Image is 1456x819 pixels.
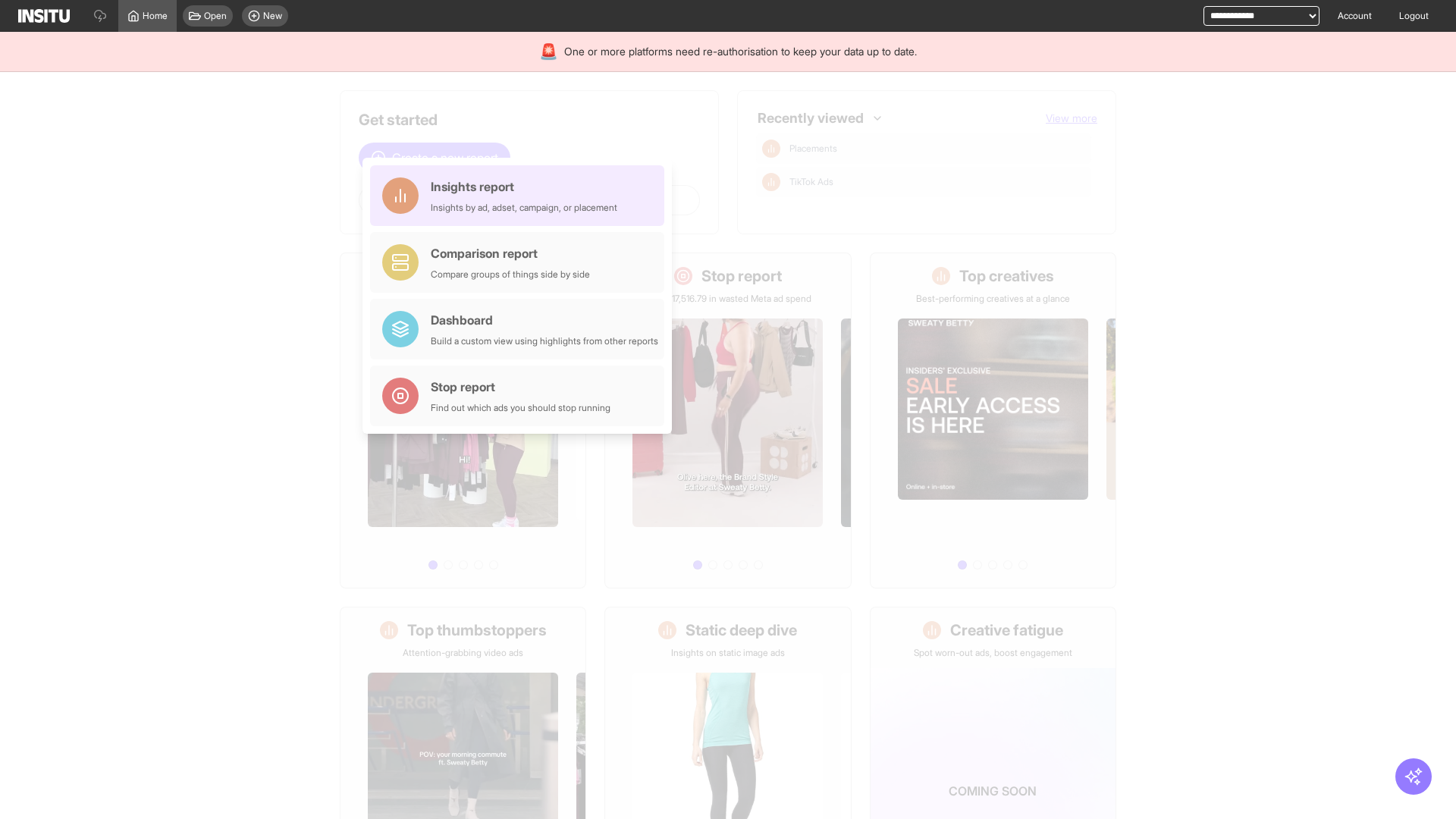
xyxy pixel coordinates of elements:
[431,311,658,329] div: Dashboard
[564,44,917,59] span: One or more platforms need re-authorisation to keep your data up to date.
[431,244,590,262] div: Comparison report
[539,41,558,62] div: 🚨
[204,10,227,22] span: Open
[431,378,610,396] div: Stop report
[18,9,70,23] img: Logo
[431,177,617,196] div: Insights report
[431,268,590,281] div: Compare groups of things side by side
[431,402,610,414] div: Find out which ads you should stop running
[263,10,282,22] span: New
[431,335,658,347] div: Build a custom view using highlights from other reports
[143,10,168,22] span: Home
[431,202,617,214] div: Insights by ad, adset, campaign, or placement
